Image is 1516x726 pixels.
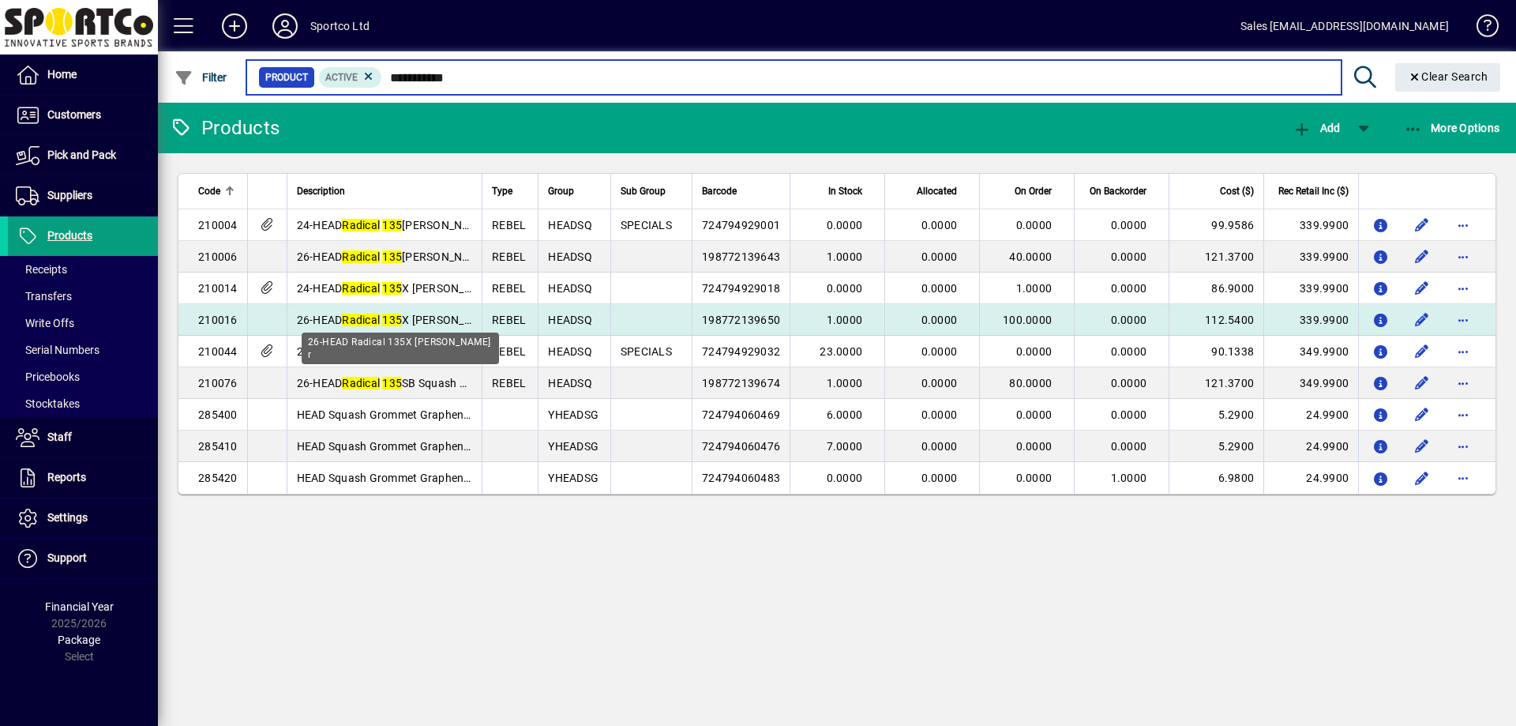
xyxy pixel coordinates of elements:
span: YHEADSG [548,472,599,484]
button: More options [1450,307,1476,333]
span: 198772139643 [702,250,780,263]
span: 724794929001 [702,219,780,231]
span: 0.0000 [1016,472,1053,484]
td: 5.2900 [1169,399,1263,431]
button: More options [1450,402,1476,427]
div: Allocated [895,182,971,200]
mat-chip: Activation Status: Active [319,67,382,88]
span: 0.0000 [921,440,958,453]
button: Edit [1409,307,1435,333]
em: 135 [382,219,402,231]
span: HEAD Squash Grommet Graphene 360+ 120SB/ SB [297,472,608,484]
button: Edit [1409,371,1435,396]
span: Active [325,72,358,83]
button: Edit [1409,434,1435,459]
span: Product [265,70,308,85]
button: More options [1450,465,1476,491]
span: 0.0000 [1111,345,1147,358]
button: More options [1450,434,1476,459]
span: In Stock [828,182,862,200]
span: 724794060476 [702,440,780,453]
em: 135 [382,250,402,263]
a: Write Offs [8,310,158,337]
span: Group [548,182,574,200]
em: Radical [342,314,380,326]
em: Radical [342,377,380,389]
td: 24.9900 [1263,431,1358,462]
a: Serial Numbers [8,337,158,363]
span: REBEL [492,345,526,358]
div: On Backorder [1084,182,1161,200]
span: SPECIALS [621,219,672,231]
span: 1.0000 [827,250,863,263]
span: REBEL [492,377,526,389]
button: Edit [1409,276,1435,301]
span: Add [1293,122,1340,134]
span: Financial Year [45,600,114,613]
span: Customers [47,108,101,121]
span: 0.0000 [1111,250,1147,263]
span: 40.0000 [1009,250,1052,263]
button: Edit [1409,465,1435,491]
span: HEADSQ [548,377,592,389]
span: Staff [47,431,72,443]
span: 7.0000 [827,440,863,453]
button: More options [1450,339,1476,364]
span: HEAD Squash Grommet Graphene 360+ [297,440,558,453]
span: 80.0000 [1009,377,1052,389]
span: Reports [47,471,86,483]
button: More options [1450,244,1476,269]
td: 86.9000 [1169,273,1263,304]
span: Serial Numbers [16,344,99,356]
span: 724794060469 [702,408,780,421]
em: Radical [342,219,380,231]
span: 285400 [198,408,238,421]
span: 285410 [198,440,238,453]
a: Receipts [8,256,158,283]
button: Clear [1395,63,1501,92]
span: 1.0000 [1111,472,1147,484]
a: Staff [8,418,158,457]
a: Pick and Pack [8,136,158,175]
span: REBEL [492,282,526,295]
span: 0.0000 [1111,219,1147,231]
span: Products [47,229,92,242]
span: 1.0000 [827,377,863,389]
span: Cost ($) [1220,182,1254,200]
td: 99.9586 [1169,209,1263,241]
span: 24-HEAD [PERSON_NAME] r [297,219,496,231]
span: Description [297,182,345,200]
span: 210044 [198,345,238,358]
span: Type [492,182,512,200]
span: 26-HEAD SB Squash Racquet r [297,377,508,389]
div: 26-HEAD Radical 135X [PERSON_NAME] r [302,333,499,364]
span: 0.0000 [921,345,958,358]
span: 0.0000 [921,282,958,295]
em: Radical [342,250,380,263]
td: 121.3700 [1169,241,1263,273]
span: 198772139650 [702,314,780,326]
button: More options [1450,371,1476,396]
span: 1.0000 [1016,282,1053,295]
td: 24.9900 [1263,399,1358,431]
div: Sales [EMAIL_ADDRESS][DOMAIN_NAME] [1240,13,1449,39]
button: Edit [1409,402,1435,427]
span: 24-HEAD X [PERSON_NAME] r [297,282,506,295]
span: 0.0000 [921,219,958,231]
span: Pricebooks [16,371,80,383]
button: Profile [260,12,310,40]
span: Sub Group [621,182,666,200]
span: Clear Search [1408,70,1488,83]
span: HEADSQ [548,250,592,263]
span: 0.0000 [1111,314,1147,326]
span: 210076 [198,377,238,389]
button: Filter [171,63,231,92]
span: HEADSQ [548,282,592,295]
span: More Options [1404,122,1500,134]
div: Description [297,182,473,200]
td: 349.9900 [1263,367,1358,399]
span: 0.0000 [921,472,958,484]
button: Edit [1409,339,1435,364]
span: On Order [1015,182,1052,200]
div: Sportco Ltd [310,13,370,39]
